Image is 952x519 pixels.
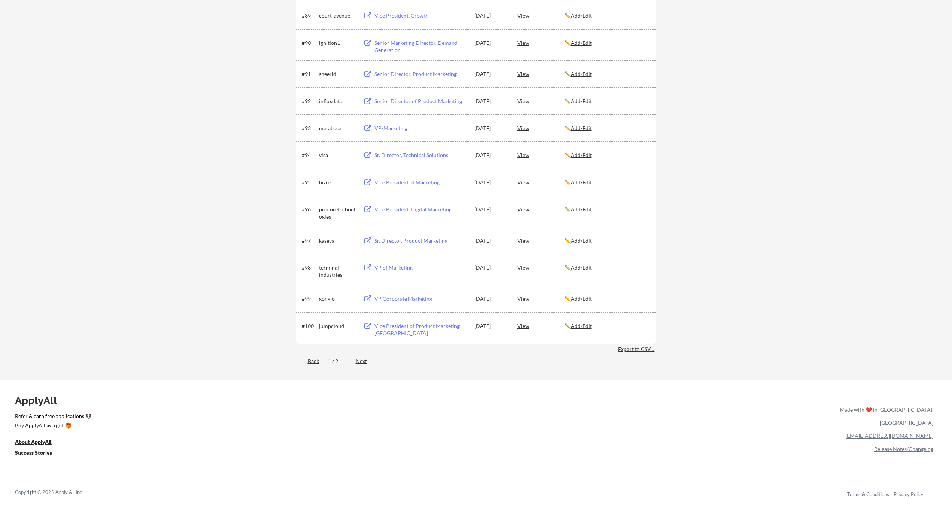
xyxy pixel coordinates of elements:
[474,179,507,186] div: [DATE]
[319,179,356,186] div: bizee
[474,12,507,19] div: [DATE]
[564,151,650,159] div: ✏️
[571,179,592,185] u: Add/Edit
[564,264,650,271] div: ✏️
[319,39,356,47] div: ignition1
[302,151,316,159] div: #94
[302,179,316,186] div: #95
[302,264,316,271] div: #98
[517,319,564,332] div: View
[319,12,356,19] div: court-avenue
[837,403,933,429] div: Made with ❤️ in [GEOGRAPHIC_DATA], [GEOGRAPHIC_DATA]
[474,322,507,330] div: [DATE]
[302,70,316,78] div: #91
[302,39,316,47] div: #90
[302,125,316,132] div: #93
[474,237,507,245] div: [DATE]
[517,292,564,305] div: View
[302,295,316,303] div: #99
[319,322,356,330] div: jumpcloud
[15,394,65,407] div: ApplyAll
[564,98,650,105] div: ✏️
[296,357,319,365] div: Back
[517,36,564,49] div: View
[564,295,650,303] div: ✏️
[15,439,52,445] u: About ApplyAll
[571,264,592,271] u: Add/Edit
[571,206,592,212] u: Add/Edit
[15,438,62,447] a: About ApplyAll
[618,346,656,353] div: Export to CSV ↓
[571,71,592,77] u: Add/Edit
[15,423,90,428] div: Buy ApplyAll as a gift 🎁
[374,39,467,54] div: Senior Marketing Director, Demand Generation
[302,322,316,330] div: #100
[517,94,564,108] div: View
[374,98,467,105] div: Senior Director of Product Marketing
[15,421,90,431] a: Buy ApplyAll as a gift 🎁
[319,237,356,245] div: kaseya
[517,121,564,135] div: View
[374,125,467,132] div: VP-Marketing
[571,152,592,158] u: Add/Edit
[374,322,467,337] div: Vice President of Product Marketing - [GEOGRAPHIC_DATA]
[15,449,52,456] u: Success Stories
[564,125,650,132] div: ✏️
[474,151,507,159] div: [DATE]
[374,151,467,159] div: Sr. Director, Technical Solutions
[374,206,467,213] div: Vice President, Digital Marketing
[319,264,356,279] div: terminal-industries
[571,12,592,19] u: Add/Edit
[302,206,316,213] div: #96
[319,70,356,78] div: sheerid
[319,206,356,220] div: procoretechnologies
[328,357,347,365] div: 1 / 2
[564,179,650,186] div: ✏️
[564,12,650,19] div: ✏️
[564,322,650,330] div: ✏️
[517,9,564,22] div: View
[571,323,592,329] u: Add/Edit
[845,433,933,439] a: [EMAIL_ADDRESS][DOMAIN_NAME]
[517,261,564,274] div: View
[894,491,924,497] a: Privacy Policy
[319,98,356,105] div: influxdata
[474,70,507,78] div: [DATE]
[374,264,467,271] div: VP of Marketing
[15,414,683,421] a: Refer & earn free applications 👯‍♀️
[356,357,376,365] div: Next
[474,295,507,303] div: [DATE]
[302,98,316,105] div: #92
[564,237,650,245] div: ✏️
[571,295,592,302] u: Add/Edit
[374,295,467,303] div: VP Corporate Marketing
[319,125,356,132] div: metabase
[571,237,592,244] u: Add/Edit
[474,125,507,132] div: [DATE]
[564,206,650,213] div: ✏️
[474,264,507,271] div: [DATE]
[564,70,650,78] div: ✏️
[847,491,889,497] a: Terms & Conditions
[319,151,356,159] div: visa
[517,202,564,216] div: View
[374,179,467,186] div: Vice President of Marketing
[474,206,507,213] div: [DATE]
[874,446,933,452] a: Release Notes/Changelog
[319,295,356,303] div: gongio
[474,98,507,105] div: [DATE]
[517,175,564,189] div: View
[374,237,467,245] div: Sr. Director, Product Marketing
[564,39,650,47] div: ✏️
[474,39,507,47] div: [DATE]
[374,12,467,19] div: Vice President, Growth
[571,125,592,131] u: Add/Edit
[15,489,101,496] div: Copyright © 2025 Apply All Inc
[571,40,592,46] u: Add/Edit
[15,449,62,458] a: Success Stories
[302,12,316,19] div: #89
[517,67,564,80] div: View
[571,98,592,104] u: Add/Edit
[517,234,564,247] div: View
[374,70,467,78] div: Senior Director, Product Marketing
